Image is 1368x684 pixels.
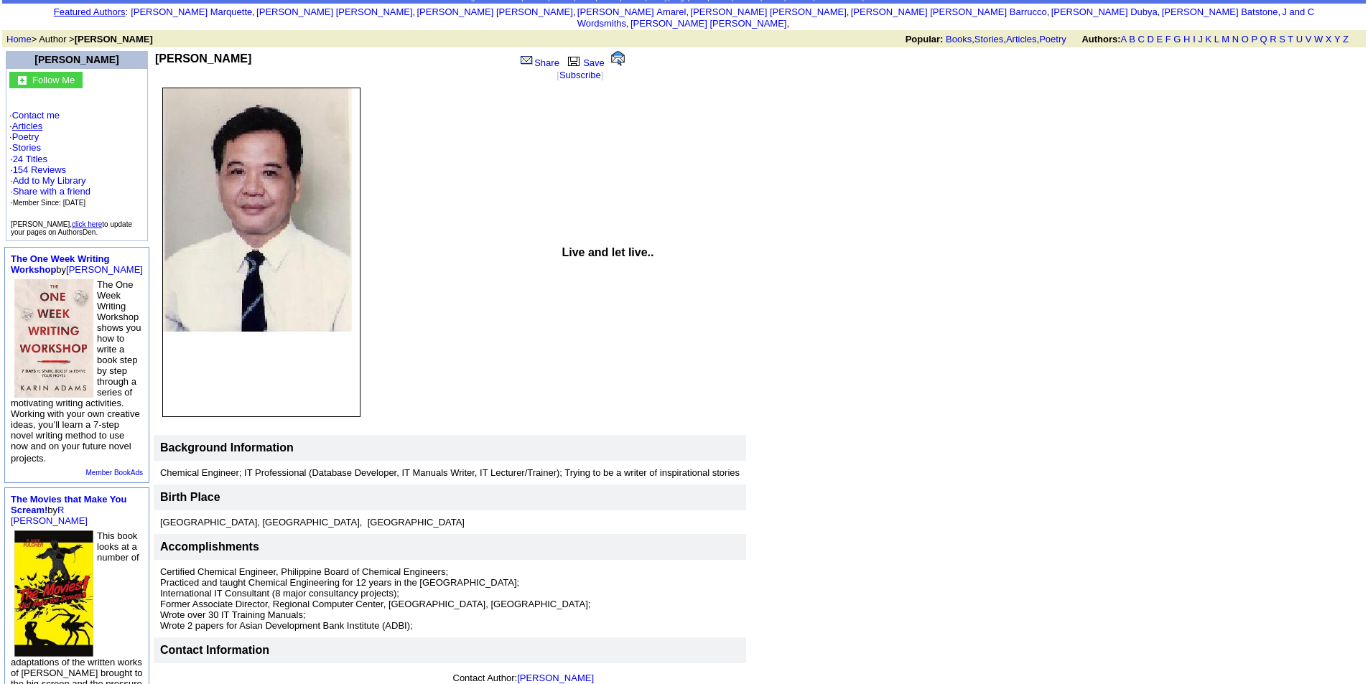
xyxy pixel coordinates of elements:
a: H [1183,34,1190,44]
a: [PERSON_NAME] [PERSON_NAME] Barrucco [851,6,1047,17]
a: N [1232,34,1239,44]
a: Articles [12,121,43,131]
iframe: fb:like Facebook Social Plugin [155,65,478,80]
font: i [255,9,256,17]
a: Y [1334,34,1340,44]
b: Live and let live.. [562,246,653,258]
font: i [1049,9,1051,17]
font: by [11,253,143,275]
img: share_page.gif [521,55,533,66]
a: Z [1343,34,1349,44]
a: Share [519,57,559,68]
font: i [1280,9,1282,17]
a: A [1121,34,1127,44]
a: [PERSON_NAME] [PERSON_NAME] [417,6,572,17]
a: V [1306,34,1312,44]
a: [PERSON_NAME] [PERSON_NAME] [256,6,412,17]
a: R [PERSON_NAME] [11,505,88,526]
a: Books [946,34,972,44]
a: [PERSON_NAME] [517,673,594,683]
b: Authors: [1081,34,1120,44]
a: Stories [974,34,1003,44]
b: Popular: [906,34,944,44]
a: 24 Titles [13,154,47,164]
font: i [849,9,850,17]
a: Home [6,34,32,44]
a: M [1222,34,1229,44]
b: [PERSON_NAME] [75,34,153,44]
a: C [1137,34,1144,44]
a: 154 Reviews [13,164,66,175]
img: 26634.jpg [14,530,93,657]
a: X [1326,34,1332,44]
a: [PERSON_NAME] Dubya [1051,6,1158,17]
b: Background Information [160,441,294,454]
a: [PERSON_NAME] [66,264,143,275]
font: i [576,9,577,17]
a: I [1193,34,1196,44]
font: : [54,6,128,17]
font: i [789,20,791,28]
a: Poetry [12,131,39,142]
a: [PERSON_NAME] [PERSON_NAME] [631,18,786,29]
font: [GEOGRAPHIC_DATA], [GEOGRAPHIC_DATA], [GEOGRAPHIC_DATA] [160,517,465,528]
a: [PERSON_NAME] Amarel [577,6,687,17]
font: Follow Me [32,75,75,85]
font: > Author > [6,34,153,44]
font: Accomplishments [160,540,259,553]
a: U [1296,34,1303,44]
a: J [1198,34,1203,44]
a: L [1214,34,1219,44]
font: by [11,494,126,526]
a: The One Week Writing Workshop [11,253,109,275]
font: Certified Chemical Engineer, Philippine Board of Chemical Engineers; Practiced and taught Chemica... [160,566,590,631]
a: [PERSON_NAME] Marquette [131,6,252,17]
a: Add to My Library [13,175,86,186]
a: Q [1260,34,1267,44]
font: [ [557,70,559,80]
a: P [1251,34,1257,44]
font: i [1160,9,1161,17]
font: Birth Place [160,491,220,503]
a: Subscribe [559,70,601,80]
a: B [1129,34,1135,44]
a: K [1206,34,1212,44]
a: G [1173,34,1181,44]
a: Share with a friend [13,186,90,197]
a: Poetry [1039,34,1066,44]
a: [PERSON_NAME] [PERSON_NAME] [690,6,846,17]
font: Chemical Engineer; IT Professional (Database Developer, IT Manuals Writer, IT Lecturer/Trainer); ... [160,467,740,478]
font: i [689,9,690,17]
a: J and C Wordsmiths [577,6,1314,29]
img: 41321.jpg [162,88,360,417]
a: R [1270,34,1276,44]
b: [PERSON_NAME] [155,52,251,65]
font: [PERSON_NAME], to update your pages on AuthorsDen. [11,220,132,236]
a: Stories [12,142,41,153]
a: click here [72,220,102,228]
a: F [1165,34,1171,44]
a: W [1314,34,1323,44]
img: library.gif [566,55,582,66]
a: D [1147,34,1153,44]
a: [PERSON_NAME] [34,54,118,65]
font: · · [10,154,90,207]
font: · · · · [9,110,144,208]
font: i [415,9,417,17]
a: E [1156,34,1163,44]
font: Contact Information [160,644,269,656]
a: Member BookAds [85,469,142,477]
a: [PERSON_NAME] Batstone [1162,6,1278,17]
font: ] [601,70,604,80]
a: O [1242,34,1249,44]
img: gc.jpg [18,76,27,85]
font: Contact Author: [453,673,595,683]
a: Articles [1006,34,1037,44]
a: Save [564,57,605,68]
font: i [629,20,631,28]
a: Featured Authors [54,6,126,17]
a: T [1288,34,1293,44]
font: , , , , , , , , , , [131,6,1314,29]
img: 80213.jpg [14,279,93,398]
